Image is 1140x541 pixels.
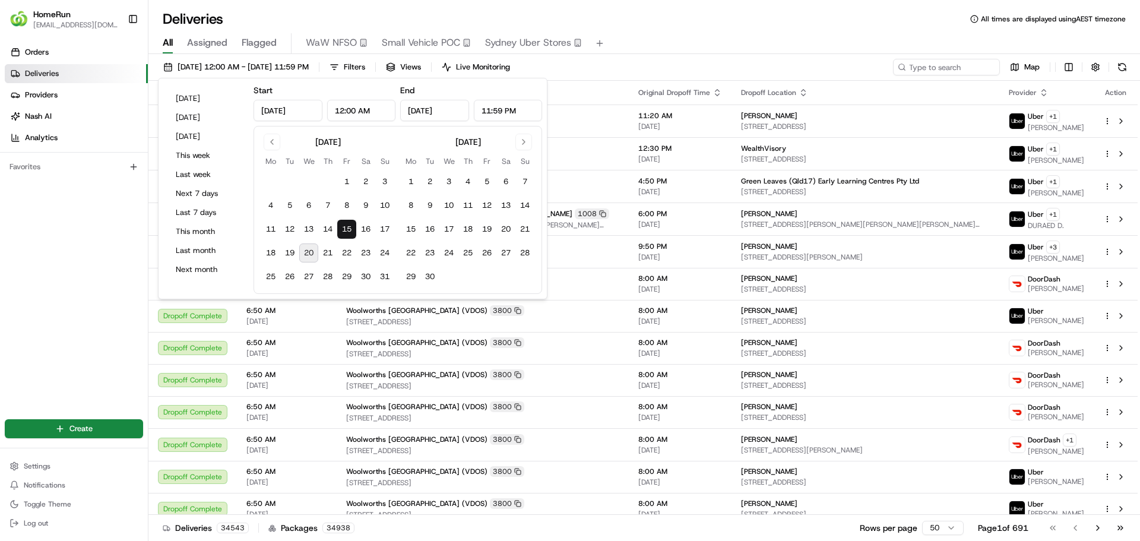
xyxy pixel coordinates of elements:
span: [PERSON_NAME] [1028,316,1084,325]
span: WealthVisory [741,144,786,153]
span: [STREET_ADDRESS] [741,381,990,390]
button: 1 [337,172,356,191]
span: 8:00 AM [638,499,722,508]
button: [EMAIL_ADDRESS][DOMAIN_NAME] [33,20,118,30]
button: 14 [515,196,534,215]
button: 22 [337,243,356,262]
div: Deliveries [163,522,249,534]
span: [PERSON_NAME] [741,242,797,251]
span: [DATE] [638,381,722,390]
img: HomeRun [9,10,28,29]
span: 6:50 AM [246,370,327,379]
button: 3 [439,172,458,191]
label: End [400,85,414,96]
span: [DATE] [246,445,327,455]
span: Deliveries [25,68,59,79]
span: [DATE] [638,220,722,229]
div: 34938 [322,523,354,533]
button: 17 [439,220,458,239]
div: Start new chat [40,113,195,125]
span: [STREET_ADDRESS] [741,317,990,326]
span: Flagged [242,36,277,50]
span: [DATE] [638,477,722,487]
th: Friday [477,155,496,167]
span: WaW NFSO [306,36,357,50]
button: 30 [356,267,375,286]
span: DoorDash [1028,435,1060,445]
span: Green Leaves (Qld17) Early Learning Centres Pty Ltd [741,176,919,186]
span: DoorDash [1028,338,1060,348]
input: Clear [31,77,196,89]
a: Nash AI [5,107,148,126]
div: 3800 [490,305,524,316]
div: Favorites [5,157,143,176]
button: 26 [477,243,496,262]
span: [DATE] 12:00 AM - [DATE] 11:59 PM [178,62,309,72]
button: 18 [458,220,477,239]
button: This month [170,223,242,240]
a: 📗Knowledge Base [7,167,96,189]
th: Tuesday [420,155,439,167]
span: Woolworths [GEOGRAPHIC_DATA] (VDOS) [346,306,487,315]
button: 19 [280,243,299,262]
span: Pylon [118,201,144,210]
button: 14 [318,220,337,239]
button: 12 [477,196,496,215]
span: [STREET_ADDRESS] [346,349,619,359]
span: [DATE] [638,122,722,131]
span: Filters [344,62,365,72]
span: Provider [1009,88,1037,97]
button: Toggle Theme [5,496,143,512]
button: 16 [356,220,375,239]
span: Views [400,62,421,72]
button: 18 [261,243,280,262]
img: Nash [12,12,36,36]
div: Page 1 of 691 [978,522,1028,534]
span: [STREET_ADDRESS] [346,317,619,327]
span: [DATE] [638,349,722,358]
button: +1 [1046,110,1060,123]
span: Assigned [187,36,227,50]
span: 8:00 AM [638,306,722,315]
button: 27 [496,243,515,262]
span: 8:00 AM [638,435,722,444]
button: 7 [318,196,337,215]
span: Map [1024,62,1040,72]
a: Providers [5,86,148,105]
span: [PERSON_NAME] [741,370,797,379]
span: [DATE] [246,413,327,422]
span: [DATE] [638,445,722,455]
th: Thursday [318,155,337,167]
img: uber-new-logo.jpeg [1009,179,1025,194]
span: 4:50 PM [638,176,722,186]
th: Sunday [375,155,394,167]
img: uber-new-logo.jpeg [1009,211,1025,227]
span: Nash AI [25,111,52,122]
span: [PERSON_NAME] [1028,380,1084,390]
span: [PERSON_NAME] [741,499,797,508]
button: +1 [1046,208,1060,221]
button: 15 [401,220,420,239]
span: 6:50 AM [246,435,327,444]
span: Uber [1028,467,1044,477]
span: [STREET_ADDRESS] [741,349,990,358]
img: doordash_logo_v2.png [1009,372,1025,388]
span: [PERSON_NAME] [741,467,797,476]
button: 8 [337,196,356,215]
span: [STREET_ADDRESS] [741,187,990,197]
button: HomeRun [33,8,71,20]
button: 6 [299,196,318,215]
span: [PERSON_NAME] [741,306,797,315]
span: Small Vehicle POC [382,36,460,50]
button: 10 [439,196,458,215]
span: 6:50 AM [246,499,327,508]
th: Saturday [496,155,515,167]
button: Views [381,59,426,75]
th: Wednesday [439,155,458,167]
button: 11 [458,196,477,215]
span: Woolworths [GEOGRAPHIC_DATA] (VDOS) [346,402,487,412]
button: 27 [299,267,318,286]
button: 21 [318,243,337,262]
button: HomeRunHomeRun[EMAIL_ADDRESS][DOMAIN_NAME] [5,5,123,33]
